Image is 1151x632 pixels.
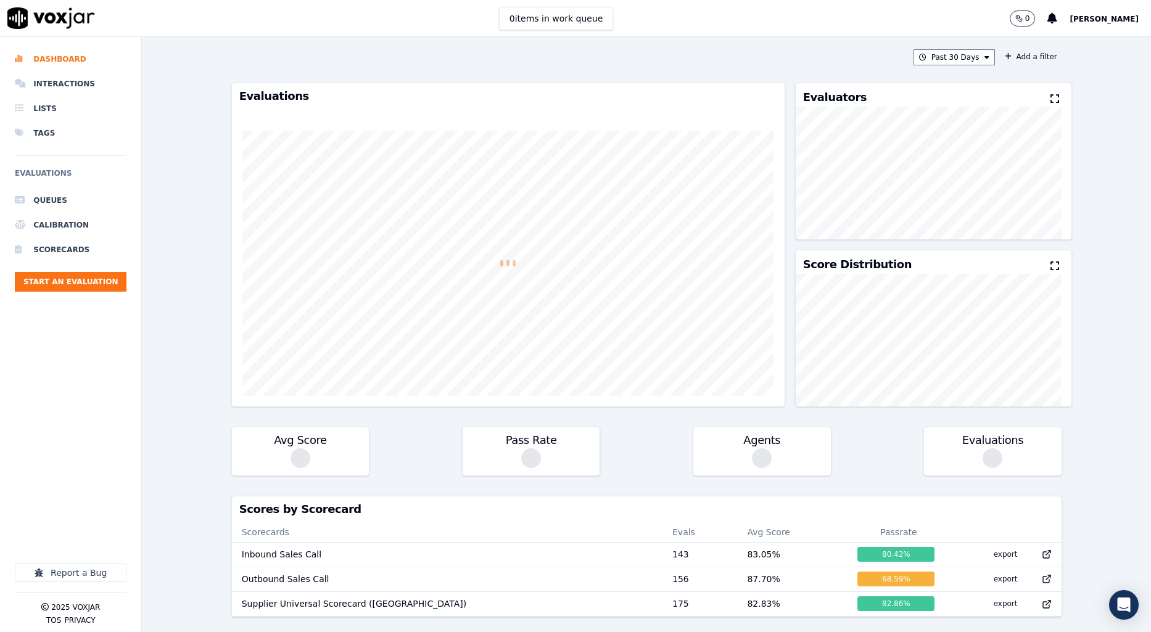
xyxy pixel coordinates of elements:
h6: Evaluations [15,166,126,188]
p: 2025 Voxjar [51,602,100,612]
div: 68.59 % [857,572,934,586]
th: Scorecards [232,522,662,542]
td: Outbound Sales Call [232,567,662,591]
h3: Evaluations [239,91,777,102]
h3: Evaluations [931,435,1054,446]
td: 87.70 % [737,567,848,591]
td: 175 [662,591,737,616]
button: TOS [46,615,61,625]
button: 0items in work queue [499,7,614,30]
td: 143 [662,542,737,567]
td: 156 [662,567,737,591]
button: export [984,569,1028,589]
td: 82.83 % [737,591,848,616]
a: Lists [15,96,126,121]
th: Evals [662,522,737,542]
a: Calibration [15,213,126,237]
td: Supplier Universal Scorecard ([GEOGRAPHIC_DATA]) [232,591,662,616]
div: 82.86 % [857,596,934,611]
td: Inbound Sales Call [232,542,662,567]
button: Past 30 Days [914,49,995,65]
a: Interactions [15,72,126,96]
a: Queues [15,188,126,213]
th: Passrate [848,522,949,542]
button: export [984,594,1028,614]
h3: Pass Rate [470,435,592,446]
h3: Evaluators [803,92,867,103]
h3: Avg Score [239,435,361,446]
p: 0 [1025,14,1030,23]
td: 83.05 % [737,542,848,567]
button: Privacy [64,615,95,625]
div: Open Intercom Messenger [1109,590,1139,620]
h3: Scores by Scorecard [239,504,1054,515]
th: Avg Score [737,522,848,542]
button: 0 [1010,10,1036,27]
span: [PERSON_NAME] [1070,15,1139,23]
button: [PERSON_NAME] [1070,11,1151,26]
h3: Score Distribution [803,259,912,270]
button: 0 [1010,10,1048,27]
img: voxjar logo [7,7,95,29]
button: Report a Bug [15,564,126,582]
a: Tags [15,121,126,146]
a: Dashboard [15,47,126,72]
a: Scorecards [15,237,126,262]
button: Start an Evaluation [15,272,126,292]
button: Add a filter [1000,49,1062,64]
h3: Agents [701,435,823,446]
div: 80.42 % [857,547,934,562]
button: export [984,544,1028,564]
